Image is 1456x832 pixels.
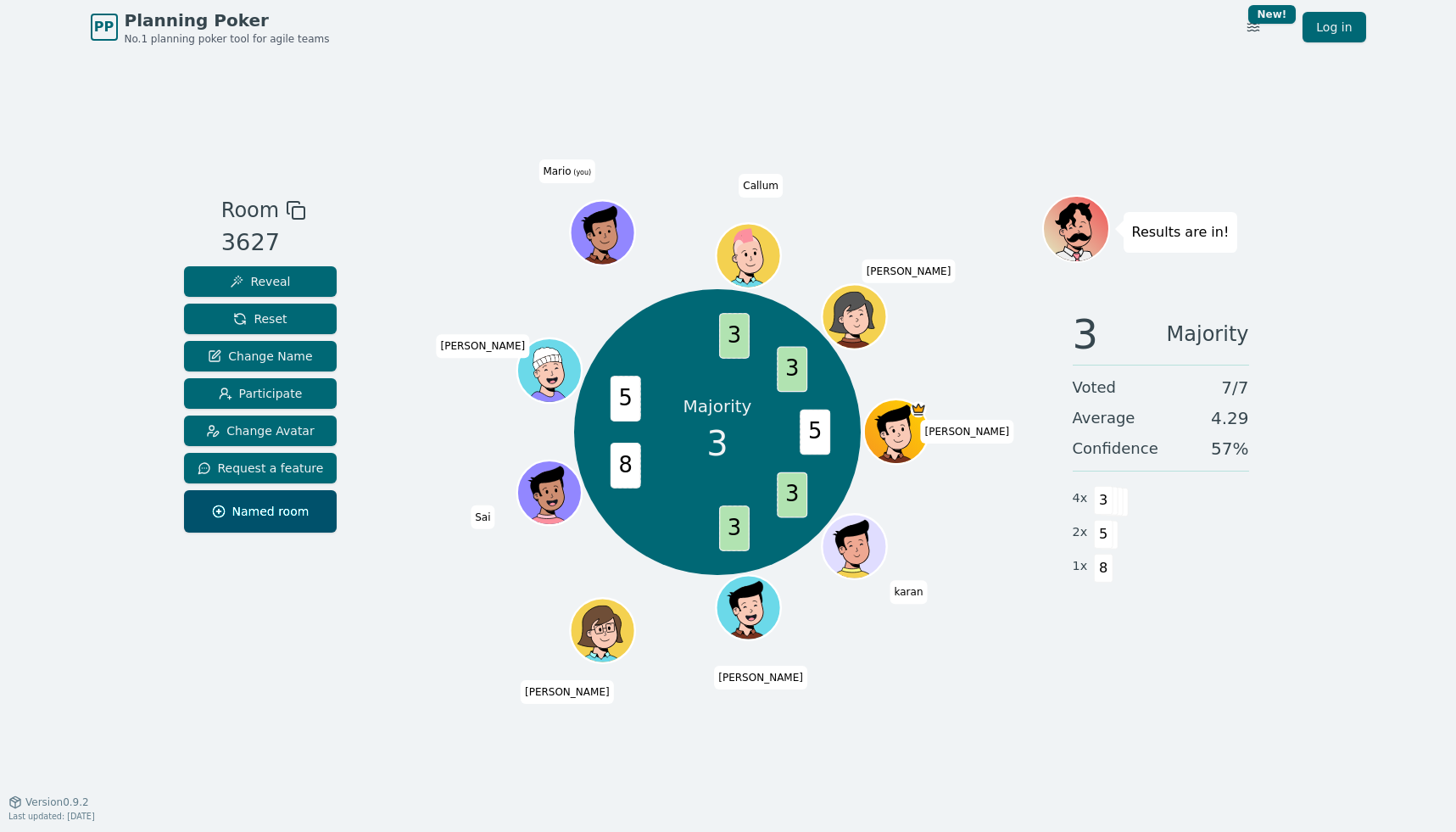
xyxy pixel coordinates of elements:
[911,402,927,418] span: Joe is the host
[219,385,303,402] span: Participate
[611,376,641,422] span: 5
[198,460,324,477] span: Request a feature
[1211,437,1248,461] span: 57 %
[184,378,338,409] button: Participate
[1211,406,1249,430] span: 4.29
[706,418,728,469] span: 3
[230,273,290,290] span: Reveal
[206,422,315,439] span: Change Avatar
[777,472,807,518] span: 3
[800,410,830,455] span: 5
[1221,376,1248,399] span: 7 / 7
[184,266,338,297] button: Reveal
[1167,314,1249,355] span: Majority
[8,796,89,809] button: Version0.9.2
[572,203,633,264] button: Click to change your avatar
[25,796,89,809] span: Version 0.9.2
[8,812,95,821] span: Last updated: [DATE]
[221,195,279,226] span: Room
[1248,5,1297,24] div: New!
[777,347,807,393] span: 3
[890,581,928,605] span: Click to change your name
[921,420,1014,444] span: Click to change your name
[1132,221,1230,244] p: Results are in!
[1073,437,1158,461] span: Confidence
[184,453,338,483] button: Request a feature
[471,505,494,529] span: Click to change your name
[94,17,114,37] span: PP
[538,160,595,184] span: Click to change your name
[611,443,641,489] span: 8
[521,680,614,704] span: Click to change your name
[714,666,807,690] span: Click to change your name
[1303,12,1365,42] a: Log in
[1094,554,1113,583] span: 8
[125,8,330,32] span: Planning Poker
[1094,520,1113,549] span: 5
[1073,523,1088,542] span: 2 x
[91,8,330,46] a: PPPlanning PokerNo.1 planning poker tool for agile teams
[683,394,752,418] p: Majority
[1073,489,1088,508] span: 4 x
[125,32,330,46] span: No.1 planning poker tool for agile teams
[437,335,530,359] span: Click to change your name
[1094,486,1113,515] span: 3
[1073,314,1099,355] span: 3
[739,175,783,198] span: Click to change your name
[1073,376,1117,399] span: Voted
[572,170,592,177] span: (you)
[862,260,956,283] span: Click to change your name
[208,348,312,365] span: Change Name
[221,226,306,260] div: 3627
[1238,12,1269,42] button: New!
[1073,557,1088,576] span: 1 x
[184,490,338,533] button: Named room
[212,503,310,520] span: Named room
[1073,406,1135,430] span: Average
[184,304,338,334] button: Reset
[233,310,287,327] span: Reset
[184,416,338,446] button: Change Avatar
[719,505,750,551] span: 3
[184,341,338,371] button: Change Name
[719,313,750,359] span: 3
